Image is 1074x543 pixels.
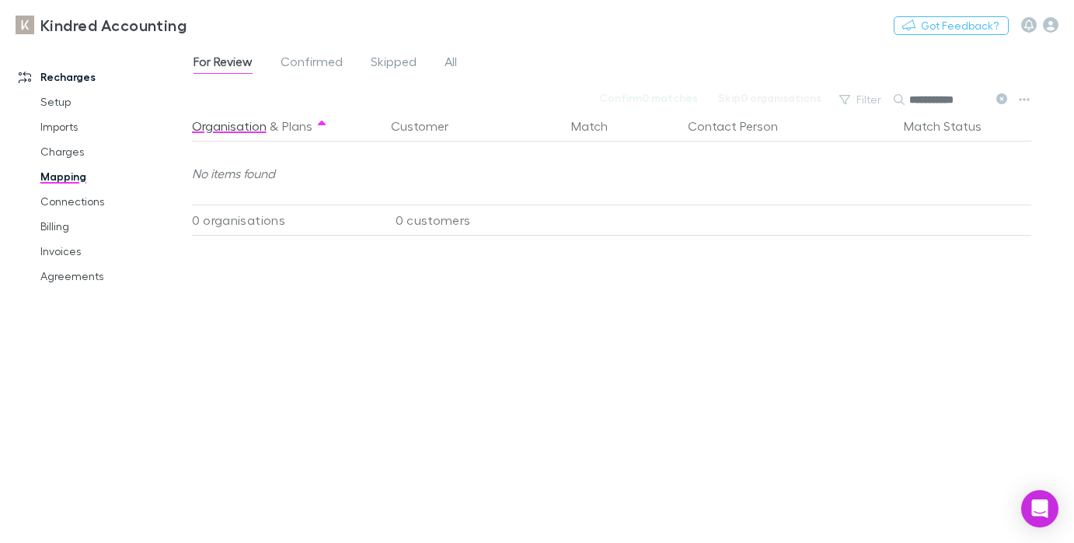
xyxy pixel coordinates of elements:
[282,110,312,142] button: Plans
[192,110,372,142] div: &
[25,264,201,289] a: Agreements
[25,164,201,189] a: Mapping
[25,139,201,164] a: Charges
[6,6,196,44] a: Kindred Accounting
[589,89,708,107] button: Confirm0 matches
[904,110,1000,142] button: Match Status
[391,110,467,142] button: Customer
[192,205,378,236] div: 0 organisations
[25,114,201,139] a: Imports
[16,16,34,34] img: Kindred Accounting's Logo
[25,214,201,239] a: Billing
[371,54,417,74] span: Skipped
[1021,490,1058,527] div: Open Intercom Messenger
[708,89,832,107] button: Skip0 organisations
[688,110,797,142] button: Contact Person
[571,110,626,142] button: Match
[281,54,343,74] span: Confirmed
[3,65,201,89] a: Recharges
[192,142,1023,205] div: No items found
[378,205,565,236] div: 0 customers
[194,54,253,74] span: For Review
[25,189,201,214] a: Connections
[192,110,267,142] button: Organisation
[25,89,201,114] a: Setup
[445,54,457,74] span: All
[894,16,1009,35] button: Got Feedback?
[40,16,187,34] h3: Kindred Accounting
[25,239,201,264] a: Invoices
[832,90,891,109] button: Filter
